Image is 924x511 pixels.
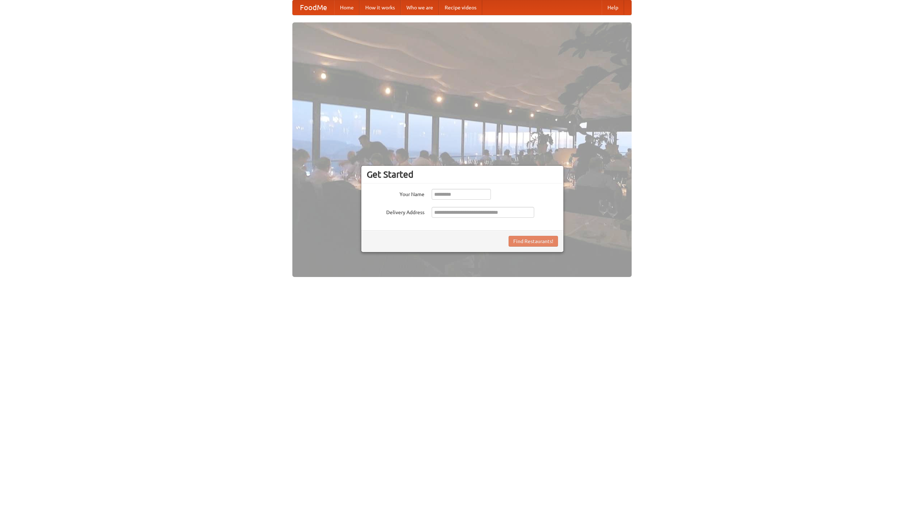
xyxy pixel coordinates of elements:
a: How it works [359,0,401,15]
label: Your Name [367,189,424,198]
label: Delivery Address [367,207,424,216]
a: Who we are [401,0,439,15]
button: Find Restaurants! [509,236,558,247]
a: Home [334,0,359,15]
a: Help [602,0,624,15]
a: Recipe videos [439,0,482,15]
h3: Get Started [367,169,558,180]
a: FoodMe [293,0,334,15]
